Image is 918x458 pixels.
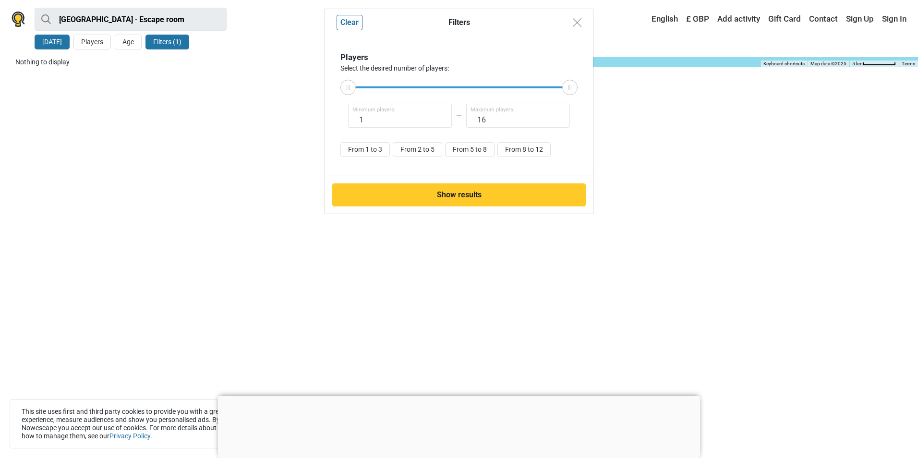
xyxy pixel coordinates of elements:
img: Close modal [573,18,581,27]
div: Players [340,51,578,64]
input: 16 [466,104,570,128]
div: This site uses first and third party cookies to provide you with a great user experience, measure... [10,399,298,448]
a: Privacy Policy [109,432,150,440]
span: Maximum players: [471,106,515,114]
iframe: Advertisement [218,396,701,456]
button: From 1 to 3 [340,142,390,157]
button: Show results [332,183,586,206]
button: Clear [337,15,362,30]
div: Select the desired number of players: [340,63,578,73]
span: Minimum players: [352,106,396,114]
input: 1 [348,104,452,128]
button: From 8 to 12 [497,142,551,157]
button: From 5 to 8 [445,142,495,157]
button: Close modal [568,13,586,32]
div: Filters [333,17,585,28]
button: From 2 to 5 [393,142,442,157]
